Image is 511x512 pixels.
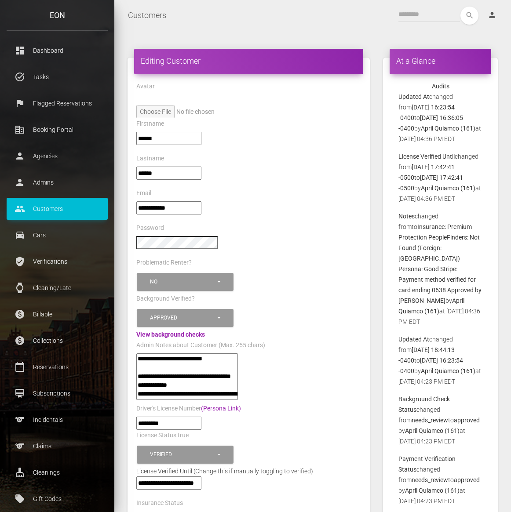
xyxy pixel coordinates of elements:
[130,466,368,476] div: License Verified Until (Change this if manually toggling to verified)
[136,431,189,440] label: License Status true
[7,119,108,141] a: corporate_fare Booking Portal
[398,93,429,100] b: Updated At
[13,308,101,321] p: Billable
[421,185,475,192] b: April Quiamco (161)
[136,258,192,267] label: Problematic Renter?
[398,114,463,132] b: [DATE] 16:36:05 -0400
[136,294,195,303] label: Background Verified?
[398,223,482,304] b: Insurance: Premium Protection PeopleFinders: Not Found (Foreign: [GEOGRAPHIC_DATA]) Persona: Good...
[136,154,164,163] label: Lastname
[13,44,101,57] p: Dashboard
[398,104,455,121] b: [DATE] 16:23:54 -0400
[7,40,108,62] a: dashboard Dashboard
[7,224,108,246] a: drive_eta Cars
[137,309,234,327] button: Approved
[13,255,101,268] p: Verifications
[398,357,463,374] b: [DATE] 16:23:54 -0400
[398,213,415,220] b: Notes
[150,451,216,458] div: Verified
[13,439,101,453] p: Claims
[488,11,496,19] i: person
[454,476,480,483] b: approved
[137,273,234,291] button: No
[13,466,101,479] p: Cleanings
[396,55,485,66] h4: At a Glance
[7,330,108,352] a: paid Collections
[7,198,108,220] a: people Customers
[136,404,241,413] label: Driver's License Number
[7,488,108,510] a: local_offer Gift Codes
[150,278,216,286] div: No
[7,251,108,272] a: verified_user Verifications
[7,382,108,404] a: card_membership Subscriptions
[136,331,205,338] a: View background checks
[128,4,166,26] a: Customers
[13,334,101,347] p: Collections
[13,413,101,426] p: Incidentals
[7,435,108,457] a: sports Claims
[13,281,101,294] p: Cleaning/Late
[13,492,101,505] p: Gift Codes
[201,405,241,412] a: (Persona Link)
[398,153,455,160] b: License Verified Until
[432,83,449,90] strong: Audits
[398,396,450,413] b: Background Check Status
[7,303,108,325] a: paid Billable
[150,314,216,322] div: Approved
[481,7,504,24] a: person
[136,82,155,91] label: Avatar
[13,176,101,189] p: Admins
[398,455,456,473] b: Payment Verification Status
[7,461,108,483] a: cleaning_services Cleanings
[13,229,101,242] p: Cars
[13,97,101,110] p: Flagged Reservations
[398,91,482,144] p: changed from to by at [DATE] 04:36 PM EDT
[13,387,101,400] p: Subscriptions
[7,145,108,167] a: person Agencies
[398,346,455,364] b: [DATE] 18:44:13 -0400
[13,360,101,374] p: Reservations
[398,151,482,204] p: changed from to by at [DATE] 04:36 PM EDT
[398,454,482,506] p: changed from to by at [DATE] 04:23 PM EDT
[7,356,108,378] a: calendar_today Reservations
[13,123,101,136] p: Booking Portal
[405,427,460,434] b: April Quiamco (161)
[141,55,357,66] h4: Editing Customer
[7,66,108,88] a: task_alt Tasks
[136,224,164,232] label: Password
[398,334,482,387] p: changed from to by at [DATE] 04:23 PM EDT
[136,120,164,128] label: Firstname
[412,417,448,424] b: needs_review
[412,476,448,483] b: needs_review
[405,487,460,494] b: April Quiamco (161)
[460,7,478,25] button: search
[398,174,463,192] b: [DATE] 17:42:41 -0500
[398,163,455,181] b: [DATE] 17:42:41 -0500
[136,341,265,350] label: Admin Notes about Customer (Max. 255 chars)
[398,336,429,343] b: Updated At
[7,171,108,193] a: person Admins
[13,70,101,84] p: Tasks
[421,367,475,374] b: April Quiamco (161)
[13,149,101,163] p: Agencies
[7,409,108,431] a: sports Incidentals
[136,499,183,508] label: Insurance Status
[398,211,482,327] p: changed from to by at [DATE] 04:36 PM EDT
[13,202,101,215] p: Customers
[137,446,234,464] button: Verified
[136,189,151,198] label: Email
[421,125,475,132] b: April Quiamco (161)
[7,92,108,114] a: flag Flagged Reservations
[7,277,108,299] a: watch Cleaning/Late
[454,417,480,424] b: approved
[398,394,482,447] p: changed from to by at [DATE] 04:23 PM EDT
